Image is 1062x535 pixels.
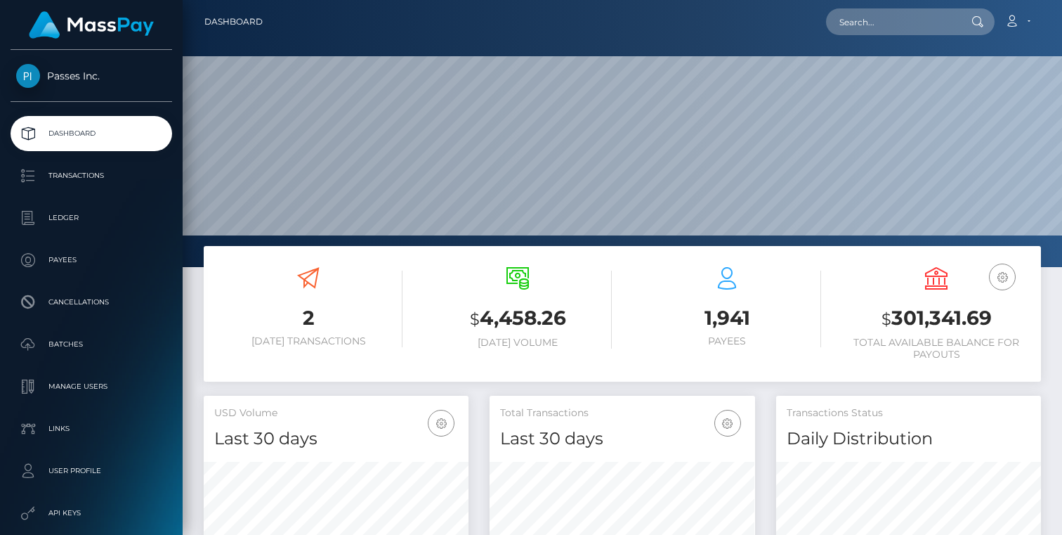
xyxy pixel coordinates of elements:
[424,337,612,349] h6: [DATE] Volume
[16,503,166,524] p: API Keys
[842,304,1030,333] h3: 301,341.69
[16,123,166,144] p: Dashboard
[11,411,172,446] a: Links
[16,165,166,186] p: Transactions
[826,8,958,35] input: Search...
[787,406,1030,420] h5: Transactions Status
[214,304,402,332] h3: 2
[881,309,891,329] small: $
[500,406,744,420] h5: Total Transactions
[633,335,821,347] h6: Payees
[16,460,166,482] p: User Profile
[214,427,458,451] h4: Last 30 days
[633,304,821,332] h3: 1,941
[204,7,263,37] a: Dashboard
[16,292,166,313] p: Cancellations
[424,304,612,333] h3: 4,458.26
[16,418,166,439] p: Links
[16,207,166,228] p: Ledger
[11,116,172,151] a: Dashboard
[11,200,172,236] a: Ledger
[29,11,154,39] img: MassPay Logo
[214,406,458,420] h5: USD Volume
[16,376,166,397] p: Manage Users
[11,496,172,531] a: API Keys
[11,243,172,278] a: Payees
[11,158,172,193] a: Transactions
[11,70,172,82] span: Passes Inc.
[16,64,40,88] img: Passes Inc.
[787,427,1030,451] h4: Daily Distribution
[11,285,172,320] a: Cancellations
[16,334,166,355] p: Batches
[470,309,480,329] small: $
[11,453,172,489] a: User Profile
[500,427,744,451] h4: Last 30 days
[16,250,166,271] p: Payees
[842,337,1030,361] h6: Total Available Balance for Payouts
[11,369,172,404] a: Manage Users
[214,335,402,347] h6: [DATE] Transactions
[11,327,172,362] a: Batches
